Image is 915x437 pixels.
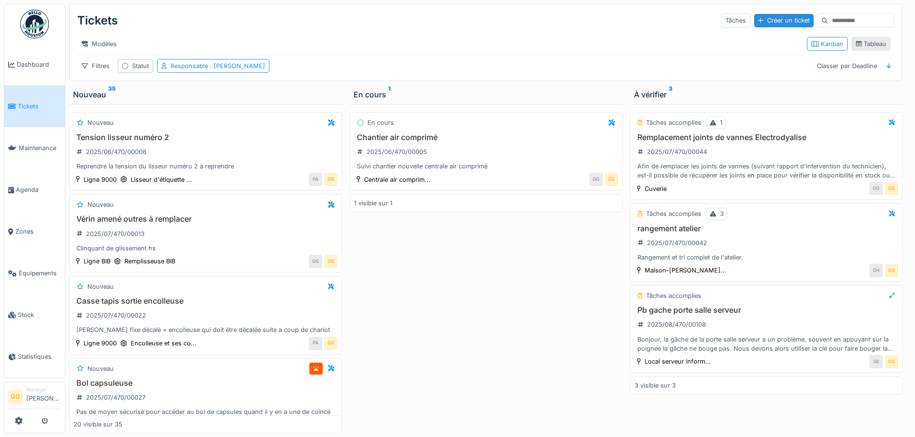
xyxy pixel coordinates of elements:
[17,60,61,69] span: Dashboard
[309,337,322,350] div: PA
[19,269,61,278] span: Équipements
[324,255,338,268] div: GG
[669,89,672,100] sup: 3
[647,320,706,329] div: 2025/08/470/00108
[86,311,146,320] div: 2025/07/470/00022
[309,255,322,268] div: GG
[605,173,618,186] div: GG
[634,133,899,142] h3: Remplacement joints de vannes Electrodyalise
[73,214,338,224] h3: Vérin amené outres à remplacer
[73,378,338,388] h3: Bol capsuleuse
[4,44,65,85] a: Dashboard
[18,102,61,111] span: Tickets
[721,13,750,27] div: Tâches
[77,59,114,73] div: Filtres
[813,59,881,73] div: Classer par Deadline
[86,147,146,156] div: 2025/06/470/00008
[720,118,722,127] div: 1
[309,173,322,186] div: PA
[645,184,667,193] div: Cuverie
[73,162,338,171] div: Reprendre la tension du lisseur numéro 2 à reprendre
[73,89,338,100] div: Nouveau
[885,264,898,277] div: GG
[354,133,618,142] h3: Chantier air comprimé
[171,61,265,71] div: Responsable
[869,182,883,195] div: GG
[18,310,61,319] span: Stock
[885,355,898,368] div: GG
[869,355,883,368] div: SB
[20,10,49,38] img: Badge_color-CXgf-gQk.svg
[4,211,65,252] a: Zones
[856,39,887,48] div: Tableau
[124,257,175,266] div: Remplisseuse BIB
[132,61,149,71] div: Statut
[354,162,618,171] div: Suivi chantier nouvelle centrale air comprimé
[84,175,117,184] div: Ligne 9000
[634,162,899,180] div: Afin de remplacer les joints de vannes (suivant rapport d'intervention du technicien), est-il pos...
[87,200,114,209] div: Nouveau
[87,364,114,373] div: Nouveau
[754,14,814,27] div: Créer un ticket
[364,175,430,184] div: Centrale air comprim...
[645,357,711,366] div: Local serveur inform...
[646,291,701,300] div: Tâches accomplies
[87,118,114,127] div: Nouveau
[646,118,701,127] div: Tâches accomplies
[26,386,61,407] li: [PERSON_NAME]
[8,386,61,409] a: GG Manager[PERSON_NAME]
[18,352,61,361] span: Statistiques
[15,227,61,236] span: Zones
[16,185,61,194] span: Agenda
[634,306,899,315] h3: Pb gache porte salle serveur
[86,393,146,402] div: 2025/07/470/00027
[77,37,121,51] div: Modèles
[4,252,65,294] a: Équipements
[634,89,899,100] div: À vérifier
[4,294,65,336] a: Stock
[4,336,65,378] a: Statistiques
[720,209,724,218] div: 3
[208,62,265,70] span: : [PERSON_NAME]
[73,296,338,306] h3: Casse tapis sortie encolleuse
[4,85,65,127] a: Tickets
[885,182,898,195] div: GG
[634,253,899,262] div: Rangement et tri complet de l'atelier.
[73,325,338,334] div: [PERSON_NAME] fixe décalé + encolleuse qui doit être décalée suite a coup de chariot
[647,147,707,156] div: 2025/07/470/00044
[4,127,65,169] a: Maintenance
[73,407,338,425] div: Pas de moyen sécurisé pour accéder au bol de capsules quand il y en a une de coincé dedans. (Mett...
[84,339,117,348] div: Ligne 9000
[86,229,145,238] div: 2025/07/470/00013
[131,339,196,348] div: Encolleuse et ses co...
[634,224,899,233] h3: rangement atelier
[589,173,603,186] div: GG
[324,173,338,186] div: GG
[73,244,338,253] div: Clinquant de glissement hs
[645,266,726,275] div: Maison-[PERSON_NAME]...
[73,420,122,429] div: 20 visible sur 35
[8,390,23,404] li: GG
[77,8,118,33] div: Tickets
[73,133,338,142] h3: Tension lisseur numéro 2
[87,282,114,291] div: Nouveau
[19,143,61,153] span: Maintenance
[647,238,707,248] div: 2025/07/470/00042
[367,118,394,127] div: En cours
[108,89,116,100] sup: 35
[634,381,676,390] div: 3 visible sur 3
[646,209,701,218] div: Tâches accomplies
[84,257,110,266] div: Ligne BIB
[26,386,61,393] div: Manager
[634,335,899,353] div: Bonjour, la gâche de la porte salle serveur a un problème, souvent en appuyant sur la poignée la ...
[869,264,883,277] div: GH
[131,175,192,184] div: Lisseur d'étiquette ...
[354,89,619,100] div: En cours
[388,89,390,100] sup: 1
[354,199,392,208] div: 1 visible sur 1
[366,147,427,156] div: 2025/06/470/00005
[324,337,338,350] div: GG
[4,169,65,211] a: Agenda
[811,39,843,48] div: Kanban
